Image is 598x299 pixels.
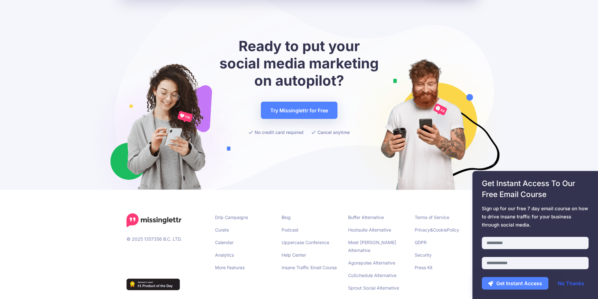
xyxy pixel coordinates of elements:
[348,227,391,232] a: Hootsuite Alternative
[282,215,291,220] a: Blog
[215,252,234,258] a: Analytics
[215,215,248,220] a: Drip Campaigns
[282,227,299,232] a: Podcast
[282,252,306,258] a: Help Center
[482,178,589,200] span: Get Instant Access To Our Free Email Course
[215,265,245,270] a: More Features
[415,252,432,258] a: Security
[122,213,211,296] div: © 2025 1357356 B.C. LTD.
[127,279,180,290] img: Missinglettr - Social Media Marketing for content focused teams | Product Hunt
[218,37,381,89] h2: Ready to put your social media marketing on autopilot?
[261,102,337,119] a: Try Missinglettr for Free
[415,265,433,270] a: Press Kit
[348,215,384,220] a: Buffer Alternative
[482,277,548,290] button: Get Instant Access
[348,240,396,253] a: Meet [PERSON_NAME] Alternative
[348,260,395,265] a: Agorapulse Alternative
[282,240,329,245] a: Uppercase Conference
[415,227,430,232] a: Privacy
[215,227,229,232] a: Curate
[415,226,472,234] li: & Policy
[282,265,337,270] a: Insane Traffic Email Course
[311,128,350,136] li: Cancel anytime
[249,128,304,136] li: No credit card required
[415,240,427,245] a: GDPR
[348,273,396,278] a: CoSchedule Alternative
[215,240,234,245] a: Calendar
[415,215,449,220] a: Terms of Service
[482,205,589,229] span: Sign up for our free 7 day email course on how to drive insane traffic for your business through ...
[348,285,399,291] a: Sprout Social Alternative
[552,277,590,290] a: No Thanks
[433,227,447,232] a: Cookie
